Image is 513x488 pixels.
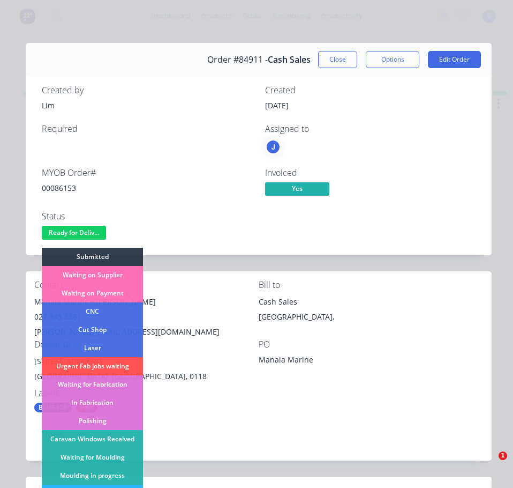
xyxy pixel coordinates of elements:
div: Bill to [259,280,483,290]
div: Manaia Marine - [PERSON_NAME] [34,294,259,309]
div: 00086153 [42,182,252,194]
div: Waiting on Supplier [42,266,143,284]
div: Manaia Marine - [PERSON_NAME]027 343 3361[PERSON_NAME][EMAIL_ADDRESS][DOMAIN_NAME] [34,294,259,339]
button: Options [366,51,419,68]
div: Cash Sales [259,294,483,309]
button: Edit Order [428,51,481,68]
div: Assigned to [265,124,476,134]
div: Waiting on Payment [42,284,143,302]
iframe: Intercom live chat [477,452,502,477]
div: Waiting for Moulding [42,448,143,467]
div: Polishing [42,412,143,430]
button: Close [318,51,357,68]
div: Contact [34,280,259,290]
div: [GEOGRAPHIC_DATA], [259,309,483,324]
div: MYOB Order # [42,168,252,178]
div: Notes [42,430,476,440]
div: Status [42,211,252,221]
div: Created [265,85,476,95]
div: [STREET_ADDRESS][GEOGRAPHIC_DATA], [GEOGRAPHIC_DATA], 0118 [34,354,259,388]
span: Order #84911 - [207,55,268,65]
div: Waiting for Fabrication [42,375,143,394]
span: 1 [499,452,507,460]
span: Yes [265,182,329,196]
div: Urgent Fab jobs waiting [42,357,143,375]
div: 027 343 3361 [34,309,259,324]
div: In Fabrication [42,394,143,412]
div: Deliver to [34,339,259,350]
div: CNC [42,302,143,321]
div: Manaia Marine [259,354,393,369]
div: [PERSON_NAME][EMAIL_ADDRESS][DOMAIN_NAME] [34,324,259,339]
div: Required [42,124,252,134]
div: Cash Sales[GEOGRAPHIC_DATA], [259,294,483,329]
button: J [265,139,281,155]
div: [GEOGRAPHIC_DATA], [GEOGRAPHIC_DATA], 0118 [34,369,259,384]
span: [DATE] [265,100,289,110]
span: Ready for Deliv... [42,226,106,239]
div: Created by [42,85,252,95]
div: Submitted [42,248,143,266]
div: Laser [42,339,143,357]
div: Lim [42,100,252,111]
div: BLUE JOB [34,403,72,412]
div: [STREET_ADDRESS] [34,354,259,369]
div: Labels [34,388,259,398]
div: Cut Shop [42,321,143,339]
span: Cash Sales [268,55,311,65]
div: Moulding in progress [42,467,143,485]
div: PO [259,339,483,350]
div: Invoiced [265,168,476,178]
button: Ready for Deliv... [42,226,106,242]
div: Caravan Windows Received [42,430,143,448]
